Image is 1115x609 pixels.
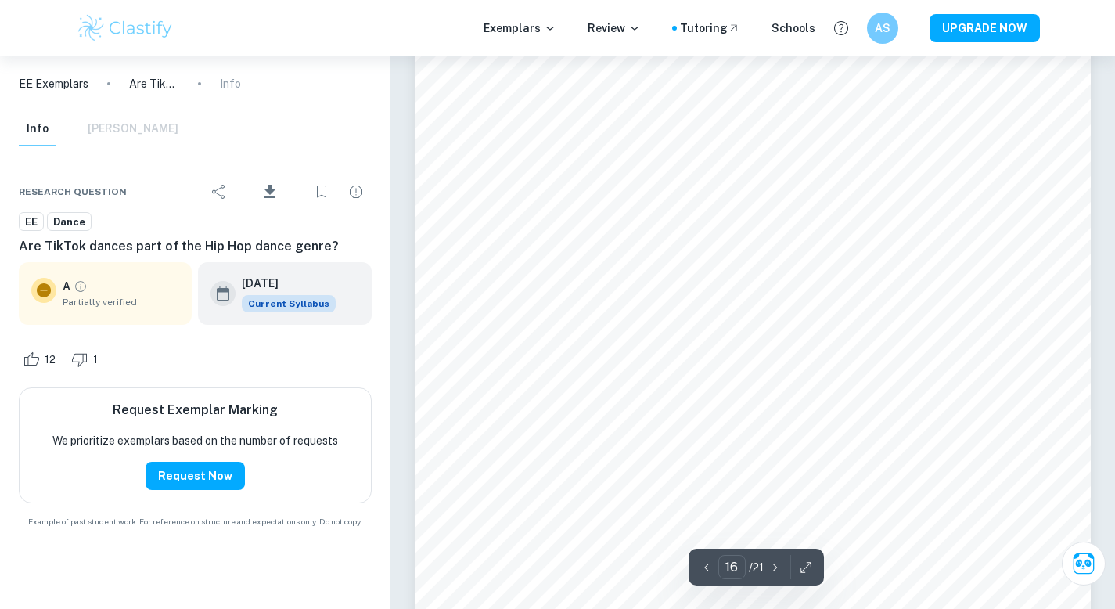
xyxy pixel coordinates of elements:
span: Example of past student work. For reference on structure and expectations only. Do not copy. [19,516,372,528]
div: Download [238,171,303,212]
h6: Are TikTok dances part of the Hip Hop dance genre? [19,237,372,256]
a: Schools [772,20,815,37]
div: Report issue [340,176,372,207]
div: This exemplar is based on the current syllabus. Feel free to refer to it for inspiration/ideas wh... [242,295,336,312]
span: Partially verified [63,295,179,309]
div: Share [203,176,235,207]
a: EE Exemplars [19,75,88,92]
button: Request Now [146,462,245,490]
a: Grade partially verified [74,279,88,294]
button: Help and Feedback [828,15,854,41]
span: Current Syllabus [242,295,336,312]
p: Are TikTok dances part of the Hip Hop dance genre? [129,75,179,92]
span: 12 [36,352,64,368]
p: Exemplars [484,20,556,37]
span: Research question [19,185,127,199]
a: Tutoring [680,20,740,37]
div: Bookmark [306,176,337,207]
span: EE [20,214,43,230]
a: EE [19,212,44,232]
button: Ask Clai [1062,542,1106,586]
span: 1 [85,352,106,368]
div: Dislike [67,347,106,372]
div: Like [19,347,64,372]
p: / 21 [749,559,764,576]
h6: [DATE] [242,275,323,292]
p: Review [588,20,641,37]
span: Dance [48,214,91,230]
button: Info [19,112,56,146]
button: UPGRADE NOW [930,14,1040,42]
img: Clastify logo [76,13,175,44]
p: A [63,278,70,295]
p: We prioritize exemplars based on the number of requests [52,432,338,449]
h6: Request Exemplar Marking [113,401,278,420]
button: AS [867,13,898,44]
a: Dance [47,212,92,232]
p: Info [220,75,241,92]
h6: AS [873,20,891,37]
